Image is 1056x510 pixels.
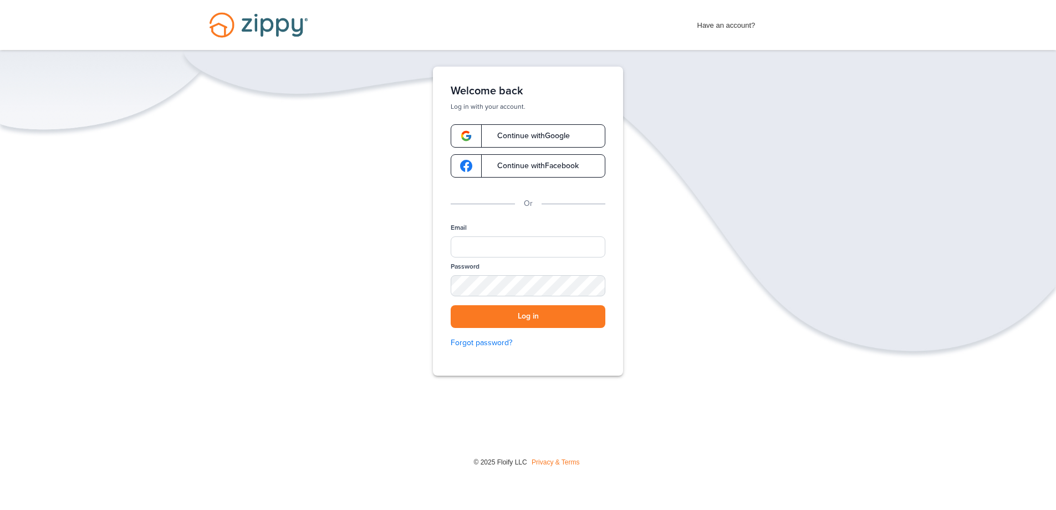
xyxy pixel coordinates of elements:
[451,275,605,296] input: Password
[451,305,605,328] button: Log in
[486,162,579,170] span: Continue with Facebook
[451,102,605,111] p: Log in with your account.
[460,130,472,142] img: google-logo
[451,124,605,148] a: google-logoContinue withGoogle
[697,14,756,32] span: Have an account?
[473,458,527,466] span: © 2025 Floify LLC
[451,223,467,233] label: Email
[524,198,533,210] p: Or
[532,458,579,466] a: Privacy & Terms
[460,160,472,172] img: google-logo
[451,84,605,98] h1: Welcome back
[451,154,605,178] a: google-logoContinue withFacebook
[451,236,605,257] input: Email
[486,132,570,140] span: Continue with Google
[451,262,479,271] label: Password
[451,337,605,349] a: Forgot password?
